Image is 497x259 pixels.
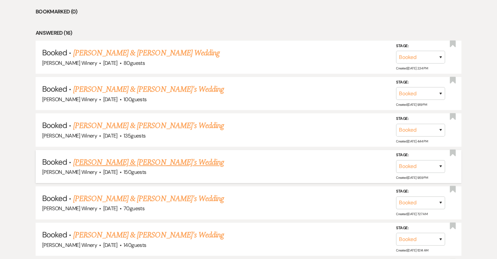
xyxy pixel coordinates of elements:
[396,79,445,86] label: Stage:
[124,242,146,249] span: 140 guests
[396,212,427,216] span: Created: [DATE] 7:27 AM
[42,157,67,167] span: Booked
[42,169,97,176] span: [PERSON_NAME] Winery
[36,8,461,16] li: Bookmarked (0)
[396,66,428,70] span: Created: [DATE] 2:34 PM
[396,176,428,180] span: Created: [DATE] 9:59 PM
[42,242,97,249] span: [PERSON_NAME] Winery
[124,169,146,176] span: 150 guests
[103,60,118,66] span: [DATE]
[73,120,224,132] a: [PERSON_NAME] & [PERSON_NAME]'s Wedding
[103,169,118,176] span: [DATE]
[36,29,461,37] li: Answered (16)
[73,47,220,59] a: [PERSON_NAME] & [PERSON_NAME] Wedding
[73,229,224,241] a: [PERSON_NAME] & [PERSON_NAME]'s Wedding
[42,60,97,66] span: [PERSON_NAME] Winery
[103,242,118,249] span: [DATE]
[73,193,224,205] a: [PERSON_NAME] & [PERSON_NAME]'s Wedding
[396,139,428,143] span: Created: [DATE] 4:44 PM
[42,120,67,130] span: Booked
[42,96,97,103] span: [PERSON_NAME] Winery
[396,43,445,50] label: Stage:
[42,84,67,94] span: Booked
[396,115,445,122] label: Stage:
[73,83,224,95] a: [PERSON_NAME] & [PERSON_NAME]'s Wedding
[42,193,67,203] span: Booked
[396,188,445,195] label: Stage:
[124,205,144,212] span: 70 guests
[124,60,145,66] span: 80 guests
[396,224,445,231] label: Stage:
[103,96,118,103] span: [DATE]
[124,96,146,103] span: 100 guests
[42,47,67,58] span: Booked
[42,230,67,240] span: Booked
[396,102,427,107] span: Created: [DATE] 9:19 PM
[73,157,224,168] a: [PERSON_NAME] & [PERSON_NAME]'s Wedding
[124,132,145,139] span: 135 guests
[103,132,118,139] span: [DATE]
[42,205,97,212] span: [PERSON_NAME] Winery
[396,152,445,159] label: Stage:
[103,205,118,212] span: [DATE]
[42,132,97,139] span: [PERSON_NAME] Winery
[396,248,428,252] span: Created: [DATE] 10:14 AM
